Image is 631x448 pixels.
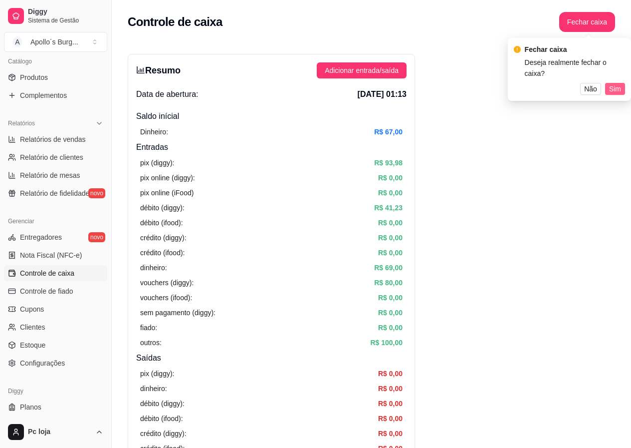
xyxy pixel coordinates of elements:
span: Não [584,83,597,94]
button: Select a team [4,32,107,52]
article: R$ 100,00 [370,337,403,348]
article: R$ 41,23 [374,202,403,213]
div: Catálogo [4,53,107,69]
span: Relatórios de vendas [20,134,86,144]
article: R$ 0,00 [378,428,403,439]
article: débito (diggy): [140,398,185,409]
article: débito (ifood): [140,413,183,424]
span: Sim [609,83,621,94]
article: vouchers (ifood): [140,292,192,303]
article: R$ 0,00 [378,413,403,424]
h4: Saldo inícial [136,110,407,122]
div: Apollo´s Burg ... [30,37,78,47]
a: Estoque [4,337,107,353]
h3: Resumo [136,63,181,77]
span: Adicionar entrada/saída [325,65,399,76]
span: Estoque [20,340,45,350]
article: sem pagamento (diggy): [140,307,215,318]
article: R$ 69,00 [374,262,403,273]
a: Relatório de clientes [4,149,107,165]
div: Fechar caixa [525,44,625,55]
h4: Saídas [136,352,407,364]
h2: Controle de caixa [128,14,222,30]
article: débito (ifood): [140,217,183,228]
span: Relatório de fidelidade [20,188,89,198]
a: Entregadoresnovo [4,229,107,245]
button: Pc loja [4,420,107,444]
a: Controle de caixa [4,265,107,281]
article: R$ 0,00 [378,307,403,318]
span: Relatório de clientes [20,152,83,162]
article: R$ 0,00 [378,383,403,394]
button: Não [580,83,601,95]
a: Complementos [4,87,107,103]
span: bar-chart [136,65,145,74]
article: R$ 0,00 [378,187,403,198]
div: Deseja realmente fechar o caixa? [525,57,625,79]
article: R$ 0,00 [378,172,403,183]
span: Relatórios [8,119,35,127]
a: Clientes [4,319,107,335]
span: Planos [20,402,41,412]
article: pix (diggy): [140,368,174,379]
article: outros: [140,337,162,348]
article: R$ 0,00 [378,247,403,258]
span: Complementos [20,90,67,100]
a: Relatório de mesas [4,167,107,183]
span: Nota Fiscal (NFC-e) [20,250,82,260]
article: pix online (iFood) [140,187,194,198]
article: R$ 67,00 [374,126,403,137]
span: Controle de fiado [20,286,73,296]
article: pix (diggy): [140,157,174,168]
a: Cupons [4,301,107,317]
a: Relatório de fidelidadenovo [4,185,107,201]
article: crédito (ifood): [140,247,185,258]
span: Diggy [28,7,103,16]
article: fiado: [140,322,157,333]
article: R$ 0,00 [378,292,403,303]
span: A [12,37,22,47]
article: Dinheiro: [140,126,168,137]
article: R$ 0,00 [378,398,403,409]
button: Sim [605,83,625,95]
span: Data de abertura: [136,88,199,100]
span: Pc loja [28,428,91,437]
article: R$ 0,00 [378,368,403,379]
span: Controle de caixa [20,268,74,278]
span: [DATE] 01:13 [358,88,407,100]
span: Sistema de Gestão [28,16,103,24]
article: R$ 0,00 [378,232,403,243]
a: DiggySistema de Gestão [4,4,107,28]
h4: Entradas [136,141,407,153]
span: Entregadores [20,232,62,242]
a: Controle de fiado [4,283,107,299]
button: Fechar caixa [559,12,615,32]
article: vouchers (diggy): [140,277,194,288]
span: Cupons [20,304,44,314]
article: R$ 0,00 [378,217,403,228]
a: Nota Fiscal (NFC-e) [4,247,107,263]
article: R$ 93,98 [374,157,403,168]
article: crédito (diggy): [140,428,187,439]
button: Adicionar entrada/saída [317,62,407,78]
article: R$ 0,00 [378,322,403,333]
a: Produtos [4,69,107,85]
a: Planos [4,399,107,415]
article: crédito (diggy): [140,232,187,243]
article: pix online (diggy): [140,172,195,183]
a: Relatórios de vendas [4,131,107,147]
div: Diggy [4,383,107,399]
span: Configurações [20,358,65,368]
article: R$ 80,00 [374,277,403,288]
article: dinheiro: [140,383,167,394]
span: exclamation-circle [514,46,521,53]
span: Clientes [20,322,45,332]
article: dinheiro: [140,262,167,273]
article: débito (diggy): [140,202,185,213]
span: Relatório de mesas [20,170,80,180]
span: Produtos [20,72,48,82]
a: Configurações [4,355,107,371]
div: Gerenciar [4,213,107,229]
